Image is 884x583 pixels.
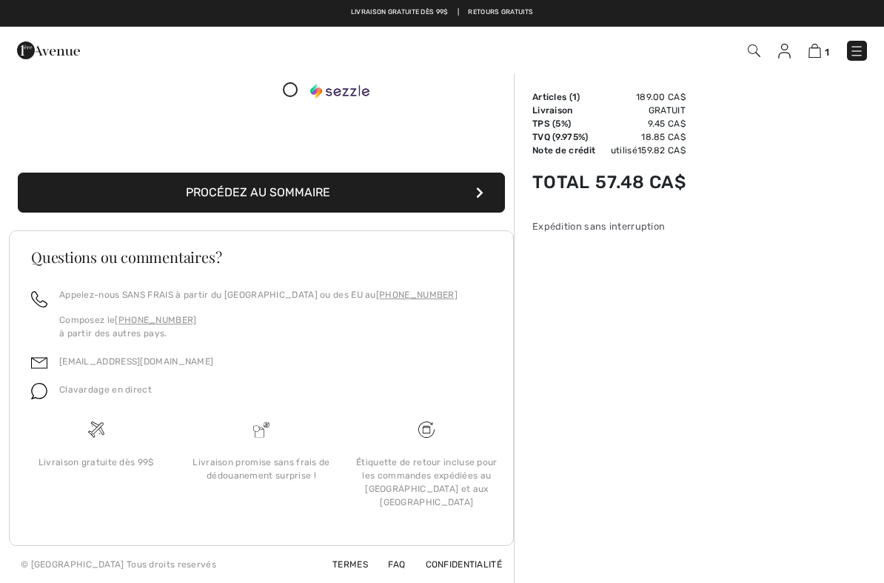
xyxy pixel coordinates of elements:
td: Gratuit [595,104,686,117]
td: 9.45 CA$ [595,117,686,130]
td: 189.00 CA$ [595,90,686,104]
img: call [31,291,47,307]
div: © [GEOGRAPHIC_DATA] Tous droits reservés [21,558,216,571]
td: 18.85 CA$ [595,130,686,144]
button: Procédez au sommaire [18,173,505,213]
img: Livraison promise sans frais de dédouanement surprise&nbsp;! [253,422,269,438]
td: TPS (5%) [532,117,595,130]
img: Livraison gratuite dès 99$ [418,422,435,438]
td: Note de crédit [532,144,595,157]
img: Livraison gratuite dès 99$ [88,422,104,438]
a: [PHONE_NUMBER] [115,315,196,325]
td: Total [532,157,595,207]
td: utilisé [595,144,686,157]
h3: Questions ou commentaires? [31,250,492,264]
span: 1 [825,47,829,58]
a: Termes [315,559,368,570]
a: 1 [808,41,829,59]
p: Composez le à partir des autres pays. [59,313,458,340]
a: FAQ [370,559,405,570]
span: Clavardage en direct [59,384,152,395]
div: Livraison promise sans frais de dédouanement surprise ! [190,456,332,482]
a: [PHONE_NUMBER] [376,290,458,300]
span: 159.82 CA$ [637,145,686,156]
div: Livraison gratuite dès 99$ [25,456,167,469]
a: Livraison gratuite dès 99$ [351,7,449,18]
img: email [31,355,47,371]
img: Panier d'achat [808,44,821,58]
td: 57.48 CA$ [595,157,686,207]
div: Étiquette de retour incluse pour les commandes expédiées au [GEOGRAPHIC_DATA] et aux [GEOGRAPHIC_... [356,456,498,509]
img: chat [31,383,47,399]
a: [EMAIL_ADDRESS][DOMAIN_NAME] [59,356,213,367]
td: TVQ (9.975%) [532,130,595,144]
span: | [458,7,459,18]
img: Menu [849,44,864,59]
img: Sezzle [310,84,369,99]
img: Recherche [748,44,760,57]
a: Confidentialité [408,559,503,570]
a: Retours gratuits [468,7,533,18]
span: 1 [572,92,577,102]
p: Appelez-nous SANS FRAIS à partir du [GEOGRAPHIC_DATA] ou des EU au [59,288,458,302]
td: Livraison [532,104,595,117]
img: 1ère Avenue [17,36,80,65]
div: Expédition sans interruption [532,219,686,233]
img: Mes infos [778,44,791,59]
a: 1ère Avenue [17,42,80,56]
td: Articles ( ) [532,90,595,104]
